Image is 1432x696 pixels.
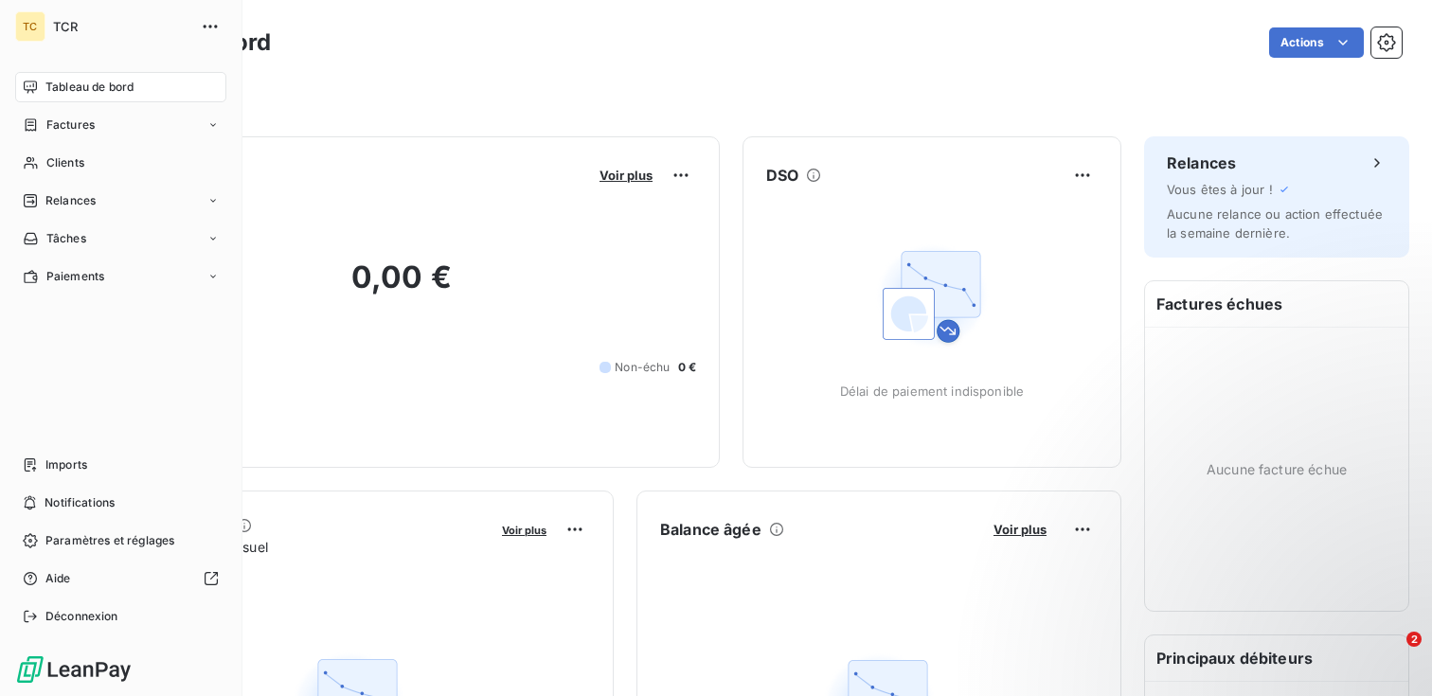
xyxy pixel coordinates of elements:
[53,19,189,34] span: TCR
[45,456,87,473] span: Imports
[871,236,993,357] img: Empty state
[15,654,133,685] img: Logo LeanPay
[1368,632,1413,677] iframe: Intercom live chat
[46,154,84,171] span: Clients
[45,570,71,587] span: Aide
[1167,152,1236,174] h6: Relances
[45,192,96,209] span: Relances
[45,608,118,625] span: Déconnexion
[15,563,226,594] a: Aide
[45,494,115,511] span: Notifications
[678,359,696,376] span: 0 €
[1145,281,1408,327] h6: Factures échues
[46,230,86,247] span: Tâches
[46,268,104,285] span: Paiements
[496,521,552,538] button: Voir plus
[766,164,798,187] h6: DSO
[45,79,134,96] span: Tableau de bord
[993,522,1047,537] span: Voir plus
[1053,512,1432,645] iframe: Intercom notifications message
[107,259,696,315] h2: 0,00 €
[1145,635,1408,681] h6: Principaux débiteurs
[107,537,489,557] span: Chiffre d'affaires mensuel
[1269,27,1364,58] button: Actions
[988,521,1052,538] button: Voir plus
[660,518,761,541] h6: Balance âgée
[45,532,174,549] span: Paramètres et réglages
[46,116,95,134] span: Factures
[1207,459,1347,479] span: Aucune facture échue
[1167,206,1383,241] span: Aucune relance ou action effectuée la semaine dernière.
[840,384,1025,399] span: Délai de paiement indisponible
[600,168,653,183] span: Voir plus
[15,11,45,42] div: TC
[1406,632,1422,647] span: 2
[594,167,658,184] button: Voir plus
[1167,182,1273,197] span: Vous êtes à jour !
[615,359,670,376] span: Non-échu
[502,524,546,537] span: Voir plus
